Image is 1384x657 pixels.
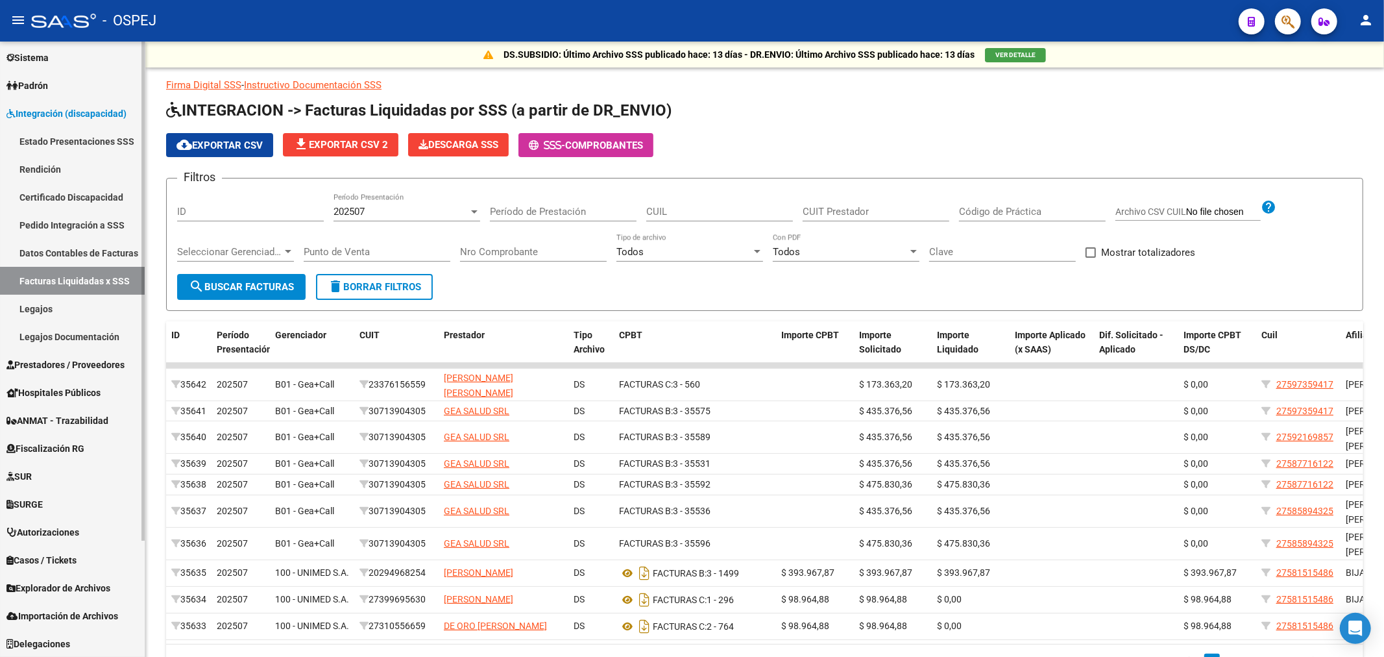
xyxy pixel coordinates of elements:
span: Borrar Filtros [328,281,421,293]
span: 27587716122 [1276,458,1333,469]
span: 27587716122 [1276,479,1333,490]
div: 35638 [171,477,206,492]
span: $ 0,00 [1184,406,1208,416]
div: 3 - 560 [619,377,771,392]
datatable-header-cell: Prestador [439,321,568,378]
button: Buscar Facturas [177,274,306,300]
span: Casos / Tickets [6,553,77,567]
span: DS [574,567,585,578]
span: $ 435.376,56 [859,458,912,469]
button: Borrar Filtros [316,274,433,300]
i: Descargar documento [636,563,653,584]
button: -Comprobantes [518,133,653,157]
span: FACTURAS B: [619,406,673,416]
span: B01 - Gea+Call [275,479,334,490]
span: Todos [773,246,800,258]
span: $ 475.830,36 [859,479,912,490]
span: 100 - UNIMED S.A. [275,621,349,631]
span: Buscar Facturas [189,281,294,293]
span: 202507 [217,406,248,416]
a: Firma Digital SSS [166,79,241,91]
span: B01 - Gea+Call [275,406,334,416]
span: [PERSON_NAME] [444,567,513,578]
div: 3 - 35575 [619,404,771,419]
span: Importe CPBT [781,330,839,340]
span: GEA SALUD SRL [444,406,509,416]
datatable-header-cell: Importe Solicitado [854,321,932,378]
span: B01 - Gea+Call [275,506,334,516]
span: Explorador de Archivos [6,581,110,595]
i: Descargar documento [636,589,653,610]
datatable-header-cell: CUIT [354,321,439,378]
span: FACTURAS B: [619,538,673,549]
span: 100 - UNIMED S.A. [275,567,349,578]
span: 202507 [217,621,248,631]
span: Todos [616,246,644,258]
span: 202507 [217,432,248,442]
span: 202507 [217,594,248,604]
div: 35639 [171,456,206,471]
input: Archivo CSV CUIL [1186,206,1261,218]
mat-icon: file_download [293,136,309,152]
datatable-header-cell: Cuil [1256,321,1341,378]
mat-icon: delete [328,279,343,294]
span: $ 0,00 [1184,538,1208,549]
span: GEA SALUD SRL [444,538,509,549]
span: Hospitales Públicos [6,386,101,400]
span: B01 - Gea+Call [275,538,334,549]
span: CPBT [619,330,642,340]
span: 27581515486 [1276,594,1333,604]
span: B01 - Gea+Call [275,379,334,390]
div: 35633 [171,619,206,634]
span: Mostrar totalizadores [1101,245,1195,260]
span: VER DETALLE [995,51,1036,58]
h3: Filtros [177,168,222,186]
datatable-header-cell: Dif. Solicitado - Aplicado [1094,321,1178,378]
div: 35635 [171,565,206,580]
span: - OSPEJ [103,6,156,35]
span: SURGE [6,497,43,512]
datatable-header-cell: Importe Aplicado (x SAAS) [1010,321,1094,378]
span: FACTURAS B: [619,432,673,442]
span: $ 435.376,56 [859,432,912,442]
span: $ 98.964,88 [781,621,829,631]
span: $ 0,00 [1184,458,1208,469]
span: Dif. Solicitado - Aplicado [1099,330,1163,355]
span: $ 0,00 [1184,506,1208,516]
div: 35641 [171,404,206,419]
span: Prestadores / Proveedores [6,358,125,372]
span: Importe Liquidado [937,330,978,355]
span: GEA SALUD SRL [444,506,509,516]
span: DS [574,379,585,390]
i: Descargar documento [636,616,653,637]
span: Importación de Archivos [6,609,118,623]
span: [PERSON_NAME] [PERSON_NAME] [444,373,513,398]
p: DS.SUBSIDIO: Último Archivo SSS publicado hace: 13 días - DR.ENVIO: Último Archivo SSS publicado ... [504,47,975,62]
div: 1 - 296 [619,589,771,610]
span: DE ORO [PERSON_NAME] [444,621,547,631]
datatable-header-cell: Gerenciador [270,321,354,378]
div: 3 - 35536 [619,504,771,519]
span: B01 - Gea+Call [275,432,334,442]
mat-icon: menu [10,12,26,28]
div: 30713904305 [359,404,433,419]
datatable-header-cell: Período Presentación [212,321,270,378]
span: $ 98.964,88 [781,594,829,604]
span: Cuil [1261,330,1278,340]
span: DS [574,458,585,469]
span: ANMAT - Trazabilidad [6,414,108,428]
span: $ 435.376,56 [937,432,990,442]
span: $ 0,00 [1184,379,1208,390]
span: $ 475.830,36 [937,538,990,549]
datatable-header-cell: CPBT [614,321,776,378]
span: FACTURAS B: [653,568,707,578]
span: $ 98.964,88 [1184,621,1232,631]
span: FACTURAS C: [619,379,673,390]
span: 202507 [217,479,248,490]
span: DS [574,621,585,631]
span: 27597359417 [1276,406,1333,416]
span: $ 475.830,36 [859,538,912,549]
datatable-header-cell: Tipo Archivo [568,321,614,378]
span: GEA SALUD SRL [444,458,509,469]
div: 30713904305 [359,430,433,445]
